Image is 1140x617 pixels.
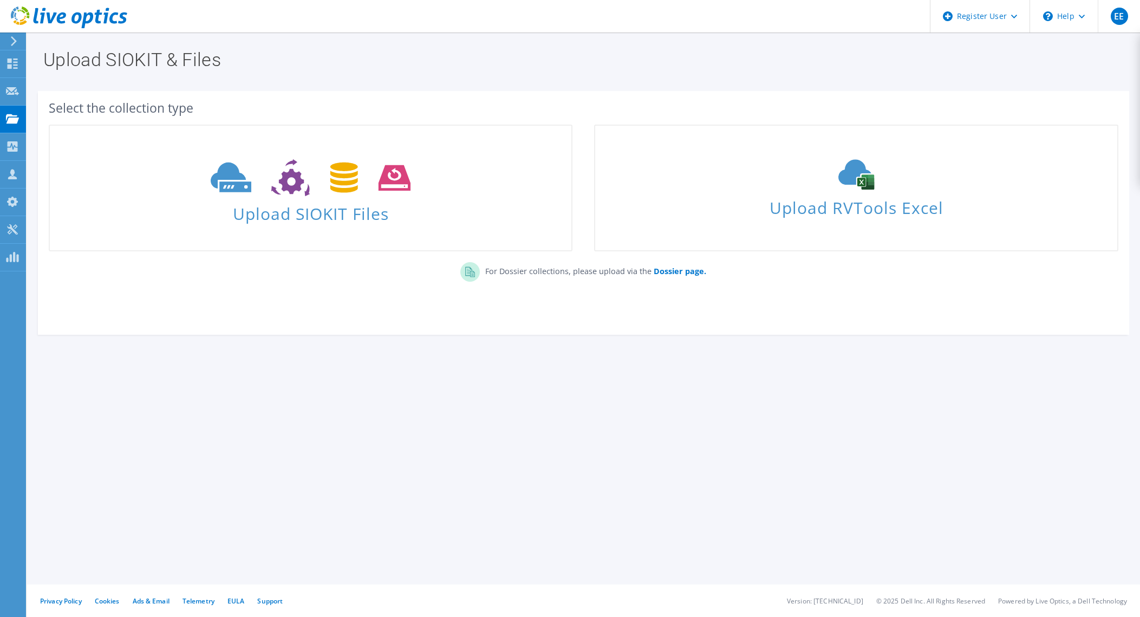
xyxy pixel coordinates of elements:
[49,125,572,251] a: Upload SIOKIT Files
[480,262,706,277] p: For Dossier collections, please upload via the
[133,596,170,606] a: Ads & Email
[654,266,706,276] b: Dossier page.
[50,199,571,222] span: Upload SIOKIT Files
[49,102,1118,114] div: Select the collection type
[183,596,214,606] a: Telemetry
[594,125,1118,251] a: Upload RVTools Excel
[40,596,82,606] a: Privacy Policy
[787,596,863,606] li: Version: [TECHNICAL_ID]
[257,596,283,606] a: Support
[1043,11,1053,21] svg: \n
[595,193,1117,217] span: Upload RVTools Excel
[43,50,1118,69] h1: Upload SIOKIT & Files
[876,596,985,606] li: © 2025 Dell Inc. All Rights Reserved
[227,596,244,606] a: EULA
[998,596,1127,606] li: Powered by Live Optics, a Dell Technology
[652,266,706,276] a: Dossier page.
[1111,8,1128,25] span: EE
[95,596,120,606] a: Cookies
